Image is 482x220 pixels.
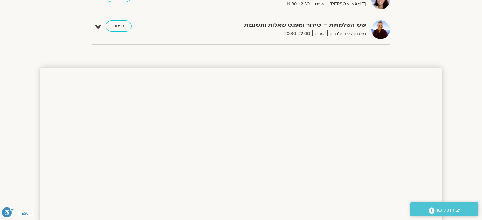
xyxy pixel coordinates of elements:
span: שבת [312,0,327,8]
span: מועדון פמה צ'ודרון [327,30,366,38]
span: שבת [312,30,327,38]
span: יצירת קשר [435,205,460,215]
a: כניסה [106,20,132,32]
span: [PERSON_NAME] [327,0,366,8]
span: 20:30-22:00 [282,30,312,38]
strong: שש השלמויות – שידור ומפגש שאלות ותשובות [190,20,366,30]
a: יצירת קשר [410,202,478,216]
span: 11:30-12:30 [284,0,312,8]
